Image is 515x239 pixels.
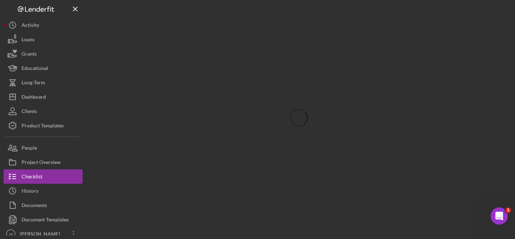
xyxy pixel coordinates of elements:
iframe: Intercom live chat [491,207,508,225]
button: Document Templates [4,212,83,227]
div: Clients [22,104,37,120]
div: Grants [22,47,37,63]
button: Dashboard [4,90,83,104]
button: Clients [4,104,83,118]
div: History [22,184,38,200]
button: Educational [4,61,83,75]
div: Dashboard [22,90,46,106]
div: Document Templates [22,212,69,229]
div: Activity [22,18,39,34]
div: People [22,141,37,157]
span: 1 [505,207,511,213]
button: Loans [4,32,83,47]
div: Educational [22,61,48,77]
div: Project Overview [22,155,61,171]
button: People [4,141,83,155]
div: Loans [22,32,34,48]
button: Project Overview [4,155,83,169]
button: History [4,184,83,198]
div: Checklist [22,169,42,186]
div: Long-Term [22,75,45,92]
button: Product Templates [4,118,83,133]
button: Checklist [4,169,83,184]
div: Documents [22,198,47,214]
button: Grants [4,47,83,61]
text: JB [9,232,13,236]
button: Activity [4,18,83,32]
div: Product Templates [22,118,64,135]
button: Documents [4,198,83,212]
button: Long-Term [4,75,83,90]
